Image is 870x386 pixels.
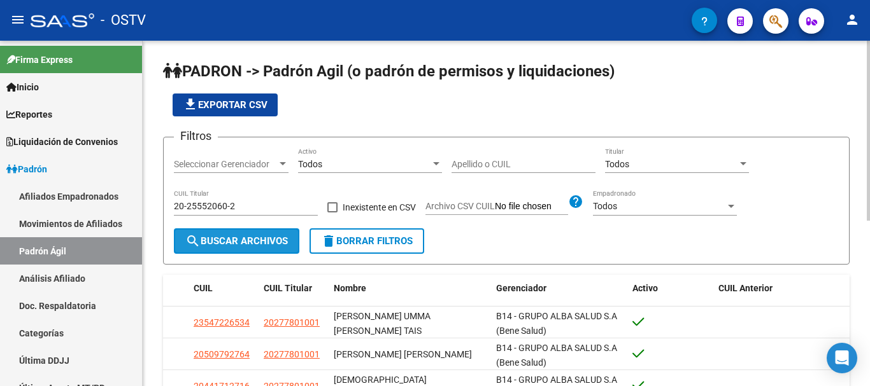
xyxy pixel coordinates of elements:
button: Borrar Filtros [310,228,424,254]
datatable-header-cell: Gerenciador [491,275,628,302]
div: Open Intercom Messenger [827,343,857,373]
span: B14 - GRUPO ALBA SALUD S.A (Bene Salud) [496,311,617,336]
datatable-header-cell: CUIL Anterior [713,275,850,302]
span: Todos [593,201,617,211]
button: Exportar CSV [173,93,278,116]
span: Exportar CSV [183,99,267,111]
span: 20277801001 [264,349,320,359]
span: Padrón [6,162,47,176]
h3: Filtros [174,127,218,145]
span: Inicio [6,80,39,94]
span: Activo [632,283,658,293]
input: Archivo CSV CUIL [495,201,568,212]
datatable-header-cell: CUIL [189,275,259,302]
span: Archivo CSV CUIL [425,201,495,211]
span: Todos [298,159,322,169]
span: Inexistente en CSV [343,200,416,215]
span: Borrar Filtros [321,235,413,247]
span: - OSTV [101,6,146,34]
button: Buscar Archivos [174,228,299,254]
span: Gerenciador [496,283,546,293]
span: B14 - GRUPO ALBA SALUD S.A (Bene Salud) [496,343,617,368]
span: Firma Express [6,53,73,67]
span: Buscar Archivos [185,235,288,247]
span: CUIL Titular [264,283,312,293]
span: Todos [605,159,629,169]
mat-icon: person [845,12,860,27]
span: Seleccionar Gerenciador [174,159,277,170]
span: CUIL Anterior [718,283,773,293]
span: Liquidación de Convenios [6,135,118,149]
span: Nombre [334,283,366,293]
mat-icon: search [185,233,201,249]
span: PADRON -> Padrón Agil (o padrón de permisos y liquidaciones) [163,62,615,80]
mat-icon: menu [10,12,25,27]
mat-icon: file_download [183,97,198,112]
datatable-header-cell: Nombre [329,275,491,302]
mat-icon: help [568,194,583,209]
span: CUIL [194,283,213,293]
span: [PERSON_NAME] UMMA [PERSON_NAME] TAIS [334,311,431,336]
datatable-header-cell: CUIL Titular [259,275,329,302]
span: Reportes [6,107,52,121]
span: 23547226534 [194,317,250,327]
datatable-header-cell: Activo [627,275,713,302]
span: 20277801001 [264,317,320,327]
span: [PERSON_NAME] [PERSON_NAME] [334,349,472,359]
mat-icon: delete [321,233,336,249]
span: 20509792764 [194,349,250,359]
